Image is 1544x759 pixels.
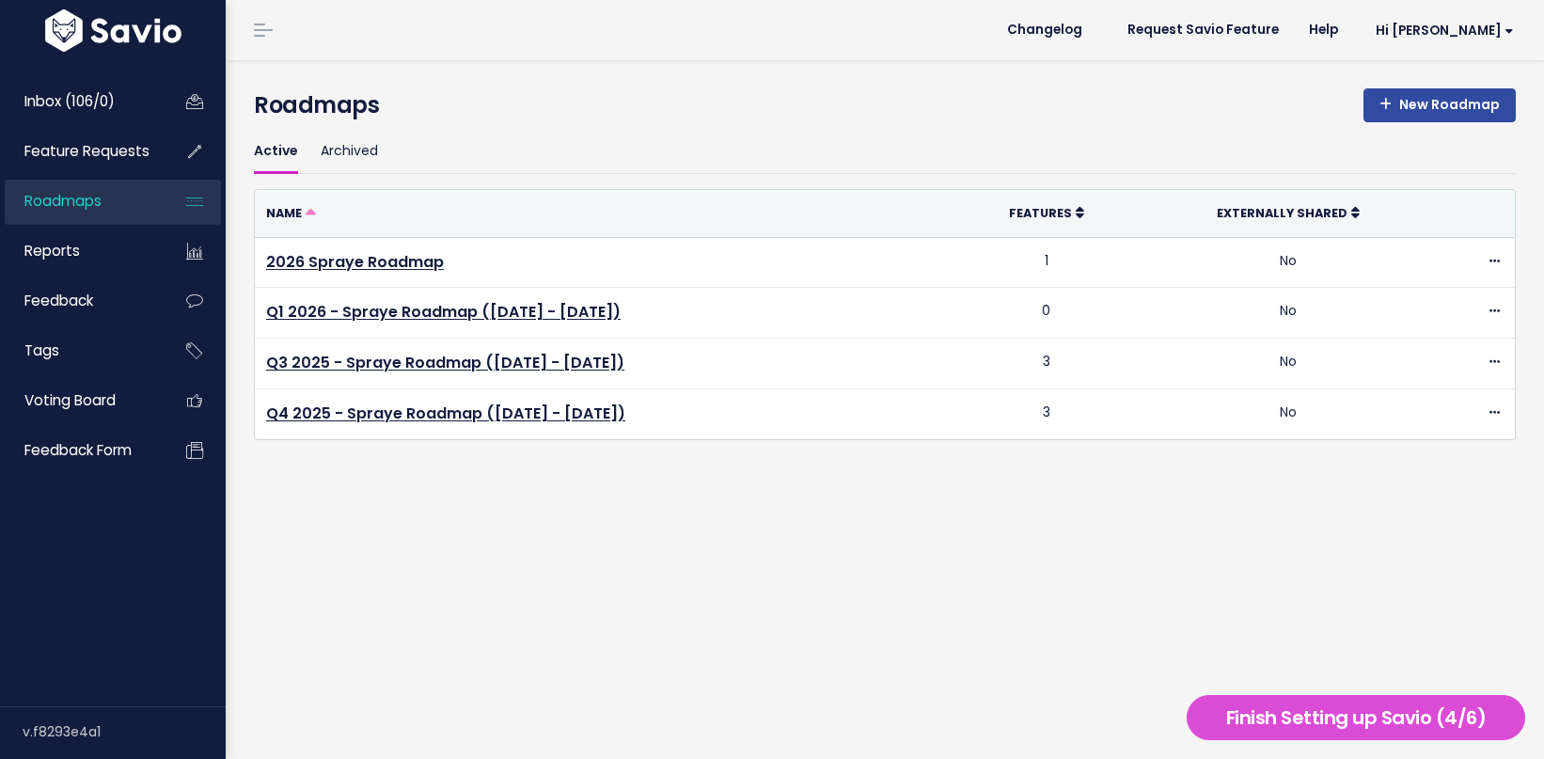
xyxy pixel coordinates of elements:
a: Features [1009,203,1084,222]
a: Help [1294,16,1353,44]
td: No [1136,288,1441,339]
a: Inbox (106/0) [5,80,156,123]
h4: Roadmaps [254,88,1516,122]
span: Feedback form [24,440,132,460]
span: Changelog [1007,24,1082,37]
td: 3 [956,388,1136,438]
div: v.f8293e4a1 [23,707,226,756]
span: Externally Shared [1217,205,1347,221]
td: No [1136,237,1441,288]
td: 1 [956,237,1136,288]
a: Hi [PERSON_NAME] [1353,16,1529,45]
a: Active [254,130,298,174]
a: Reports [5,229,156,273]
span: Feature Requests [24,141,150,161]
a: Name [266,203,316,222]
a: Request Savio Feature [1112,16,1294,44]
a: Voting Board [5,379,156,422]
span: Roadmaps [24,191,102,211]
h5: Finish Setting up Savio (4/6) [1195,704,1517,732]
a: Tags [5,329,156,372]
a: New Roadmap [1363,88,1516,122]
td: 0 [956,288,1136,339]
a: Q1 2026 - Spraye Roadmap ([DATE] - [DATE]) [266,301,621,323]
a: Feature Requests [5,130,156,173]
a: Externally Shared [1217,203,1360,222]
span: Features [1009,205,1072,221]
span: Name [266,205,302,221]
a: Archived [321,130,378,174]
span: Inbox (106/0) [24,91,115,111]
a: Roadmaps [5,180,156,223]
td: 3 [956,339,1136,389]
img: logo-white.9d6f32f41409.svg [40,9,186,52]
span: Tags [24,340,59,360]
a: 2026 Spraye Roadmap [266,251,444,273]
a: Q3 2025 - Spraye Roadmap ([DATE] - [DATE]) [266,352,624,373]
span: Reports [24,241,80,261]
span: Voting Board [24,390,116,410]
td: No [1136,339,1441,389]
a: Feedback [5,279,156,323]
a: Feedback form [5,429,156,472]
span: Feedback [24,291,93,310]
td: No [1136,388,1441,438]
span: Hi [PERSON_NAME] [1376,24,1514,38]
a: Q4 2025 - Spraye Roadmap ([DATE] - [DATE]) [266,403,625,424]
